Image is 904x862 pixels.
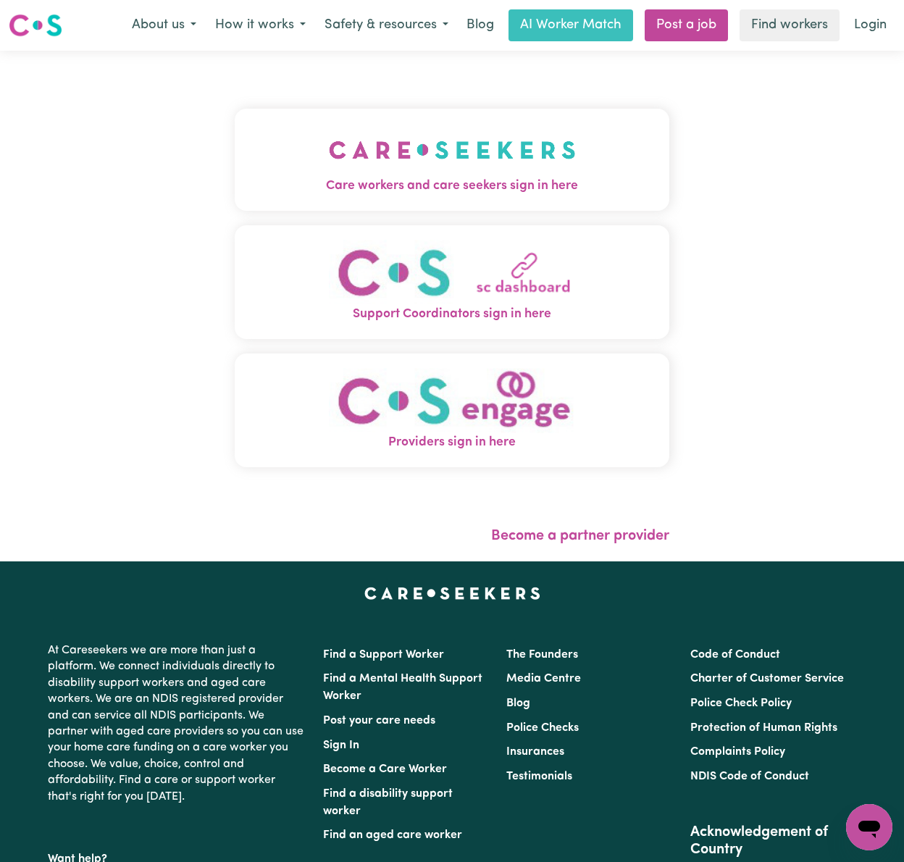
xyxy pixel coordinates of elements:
a: Careseekers logo [9,9,62,42]
iframe: Button to launch messaging window [846,804,892,850]
a: Find a Support Worker [323,649,444,661]
a: NDIS Code of Conduct [690,771,809,782]
a: Find a disability support worker [323,788,453,817]
img: Careseekers logo [9,12,62,38]
button: Providers sign in here [235,353,669,467]
h2: Acknowledgement of Country [690,824,856,858]
a: Login [845,9,895,41]
a: Testimonials [506,771,572,782]
a: Sign In [323,740,359,751]
a: Code of Conduct [690,649,780,661]
span: Care workers and care seekers sign in here [235,177,669,196]
a: Post a job [645,9,728,41]
button: Support Coordinators sign in here [235,225,669,339]
a: Blog [458,9,503,41]
button: Safety & resources [315,10,458,41]
a: Protection of Human Rights [690,722,837,734]
a: Insurances [506,746,564,758]
button: Care workers and care seekers sign in here [235,109,669,210]
span: Support Coordinators sign in here [235,305,669,324]
a: Police Checks [506,722,579,734]
a: The Founders [506,649,578,661]
a: Find a Mental Health Support Worker [323,673,482,702]
a: Charter of Customer Service [690,673,844,685]
a: Find an aged care worker [323,829,462,841]
button: How it works [206,10,315,41]
span: Providers sign in here [235,433,669,452]
a: Careseekers home page [364,587,540,599]
a: Police Check Policy [690,698,792,709]
a: Become a Care Worker [323,763,447,775]
p: At Careseekers we are more than just a platform. We connect individuals directly to disability su... [48,637,306,811]
a: Blog [506,698,530,709]
a: Post your care needs [323,715,435,727]
button: About us [122,10,206,41]
a: AI Worker Match [508,9,633,41]
a: Find workers [740,9,840,41]
a: Complaints Policy [690,746,785,758]
a: Media Centre [506,673,581,685]
a: Become a partner provider [491,529,669,543]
